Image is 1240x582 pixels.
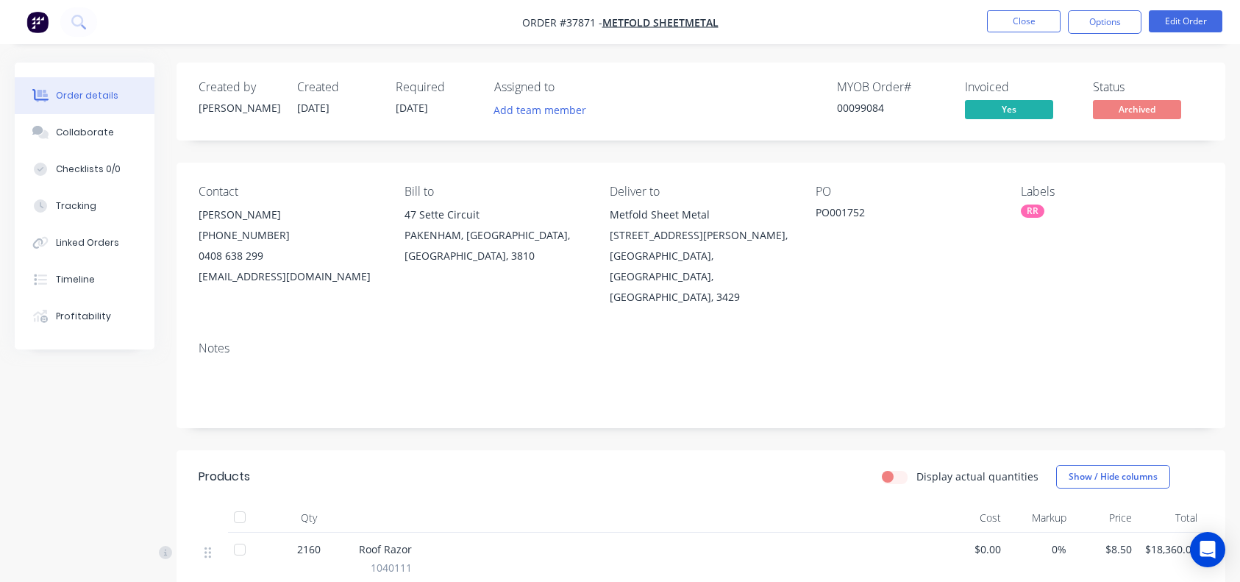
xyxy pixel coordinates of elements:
[486,100,594,120] button: Add team member
[602,15,719,29] a: Metfold Sheetmetal
[494,80,641,94] div: Assigned to
[15,261,154,298] button: Timeline
[56,273,95,286] div: Timeline
[916,469,1038,484] label: Display actual quantities
[1056,465,1170,489] button: Show / Hide columns
[837,100,947,116] div: 00099084
[56,126,114,139] div: Collaborate
[15,188,154,224] button: Tracking
[199,266,381,287] div: [EMAIL_ADDRESS][DOMAIN_NAME]
[1138,503,1203,533] div: Total
[15,224,154,261] button: Linked Orders
[396,80,477,94] div: Required
[15,77,154,114] button: Order details
[15,298,154,335] button: Profitability
[199,225,381,246] div: [PHONE_NUMBER]
[1072,503,1138,533] div: Price
[1093,100,1181,118] span: Archived
[199,100,279,116] div: [PERSON_NAME]
[359,542,412,556] span: Roof Razor
[941,503,1007,533] div: Cost
[405,185,587,199] div: Bill to
[405,205,587,225] div: 47 Sette Circuit
[965,80,1075,94] div: Invoiced
[610,246,792,308] div: [GEOGRAPHIC_DATA], [GEOGRAPHIC_DATA], [GEOGRAPHIC_DATA], 3429
[56,310,111,323] div: Profitability
[199,205,381,225] div: [PERSON_NAME]
[56,163,121,176] div: Checklists 0/0
[396,101,428,115] span: [DATE]
[405,205,587,266] div: 47 Sette CircuitPAKENHAM, [GEOGRAPHIC_DATA], [GEOGRAPHIC_DATA], 3810
[1021,205,1044,218] div: RR
[965,100,1053,118] span: Yes
[15,114,154,151] button: Collaborate
[199,246,381,266] div: 0408 638 299
[1007,503,1072,533] div: Markup
[816,185,998,199] div: PO
[1149,10,1222,32] button: Edit Order
[837,80,947,94] div: MYOB Order #
[1093,80,1203,94] div: Status
[15,151,154,188] button: Checklists 0/0
[610,205,792,308] div: Metfold Sheet Metal [STREET_ADDRESS][PERSON_NAME],[GEOGRAPHIC_DATA], [GEOGRAPHIC_DATA], [GEOGRAPH...
[610,205,792,246] div: Metfold Sheet Metal [STREET_ADDRESS][PERSON_NAME],
[199,341,1203,355] div: Notes
[1078,542,1132,557] span: $8.50
[1190,532,1225,567] div: Open Intercom Messenger
[522,15,602,29] span: Order #37871 -
[199,468,250,486] div: Products
[297,80,378,94] div: Created
[56,199,96,213] div: Tracking
[494,100,594,120] button: Add team member
[26,11,49,33] img: Factory
[297,542,321,557] span: 2160
[199,185,381,199] div: Contact
[1021,185,1203,199] div: Labels
[947,542,1001,557] span: $0.00
[987,10,1061,32] button: Close
[1068,10,1141,34] button: Options
[199,205,381,287] div: [PERSON_NAME][PHONE_NUMBER]0408 638 299[EMAIL_ADDRESS][DOMAIN_NAME]
[371,560,412,575] span: 1040111
[56,89,118,102] div: Order details
[405,225,587,266] div: PAKENHAM, [GEOGRAPHIC_DATA], [GEOGRAPHIC_DATA], 3810
[816,205,998,225] div: PO001752
[297,101,329,115] span: [DATE]
[56,236,119,249] div: Linked Orders
[1013,542,1066,557] span: 0%
[199,80,279,94] div: Created by
[1144,542,1197,557] span: $18,360.00
[610,185,792,199] div: Deliver to
[265,503,353,533] div: Qty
